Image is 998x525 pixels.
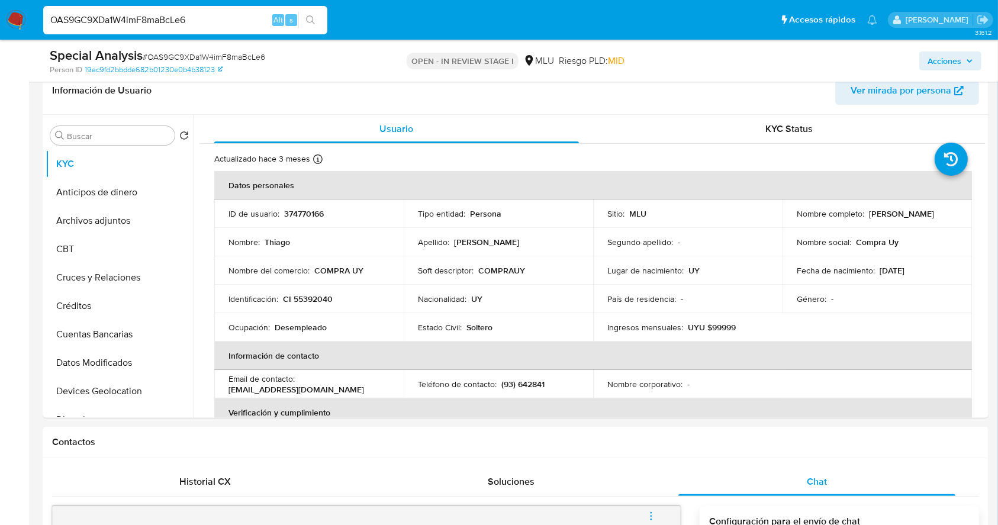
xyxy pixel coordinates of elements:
a: 19ac9fd2bbdde682b01230e0b4b38123 [85,65,223,75]
span: Ver mirada por persona [851,76,951,105]
button: Datos Modificados [46,349,194,377]
button: Anticipos de dinero [46,178,194,207]
p: Nombre completo : [797,208,864,219]
span: Soluciones [488,475,535,488]
p: Teléfono de contacto : [418,379,497,389]
p: UY [688,265,700,276]
h1: Información de Usuario [52,85,152,96]
p: ID de usuario : [228,208,279,219]
p: - [831,294,833,304]
span: Accesos rápidos [789,14,855,26]
a: Salir [977,14,989,26]
p: - [681,294,683,304]
p: Ocupación : [228,322,270,333]
button: Créditos [46,292,194,320]
th: Información de contacto [214,342,972,370]
button: Volver al orden por defecto [179,131,189,144]
span: 3.161.2 [975,28,992,37]
span: MID [608,54,624,67]
span: Usuario [379,122,413,136]
p: [PERSON_NAME] [454,237,519,247]
p: CI 55392040 [283,294,333,304]
b: Person ID [50,65,82,75]
button: search-icon [298,12,323,28]
p: MLU [629,208,646,219]
p: Desempleado [275,322,327,333]
p: Ingresos mensuales : [607,322,683,333]
button: Devices Geolocation [46,377,194,405]
span: Chat [807,475,827,488]
button: Cruces y Relaciones [46,263,194,292]
button: Cuentas Bancarias [46,320,194,349]
input: Buscar usuario o caso... [43,12,327,28]
button: KYC [46,150,194,178]
span: Riesgo PLD: [559,54,624,67]
span: Historial CX [179,475,231,488]
p: Soft descriptor : [418,265,474,276]
p: Thiago [265,237,290,247]
th: Verificación y cumplimiento [214,398,972,427]
button: Ver mirada por persona [835,76,979,105]
p: [PERSON_NAME] [869,208,934,219]
p: [DATE] [880,265,904,276]
p: UY [471,294,482,304]
p: Nombre : [228,237,260,247]
p: Nacionalidad : [418,294,466,304]
p: Segundo apellido : [607,237,673,247]
span: # OAS9GC9XDa1W4imF8maBcLe6 [143,51,265,63]
p: COMPRA UY [314,265,363,276]
p: Fecha de nacimiento : [797,265,875,276]
p: Nombre social : [797,237,851,247]
p: Email de contacto : [228,373,295,384]
p: Género : [797,294,826,304]
span: s [289,14,293,25]
p: OPEN - IN REVIEW STAGE I [407,53,519,69]
button: Direcciones [46,405,194,434]
p: UYU $99999 [688,322,736,333]
p: (93) 642841 [501,379,545,389]
p: ximena.felix@mercadolibre.com [906,14,973,25]
button: Archivos adjuntos [46,207,194,235]
b: Special Analysis [50,46,143,65]
p: Nombre del comercio : [228,265,310,276]
span: Alt [273,14,283,25]
p: País de residencia : [607,294,676,304]
th: Datos personales [214,171,972,199]
p: - [678,237,680,247]
button: CBT [46,235,194,263]
button: Acciones [919,51,981,70]
p: Identificación : [228,294,278,304]
p: Persona [470,208,501,219]
input: Buscar [67,131,170,141]
p: - [687,379,690,389]
p: Actualizado hace 3 meses [214,153,310,165]
h1: Contactos [52,436,979,448]
p: Estado Civil : [418,322,462,333]
p: Compra Uy [856,237,899,247]
p: Tipo entidad : [418,208,465,219]
span: Acciones [928,51,961,70]
p: COMPRAUY [478,265,525,276]
span: KYC Status [765,122,813,136]
a: Notificaciones [867,15,877,25]
p: Sitio : [607,208,624,219]
p: Soltero [466,322,492,333]
p: [EMAIL_ADDRESS][DOMAIN_NAME] [228,384,364,395]
p: 374770166 [284,208,324,219]
p: Nombre corporativo : [607,379,682,389]
button: Buscar [55,131,65,140]
div: MLU [523,54,554,67]
p: Lugar de nacimiento : [607,265,684,276]
p: Apellido : [418,237,449,247]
